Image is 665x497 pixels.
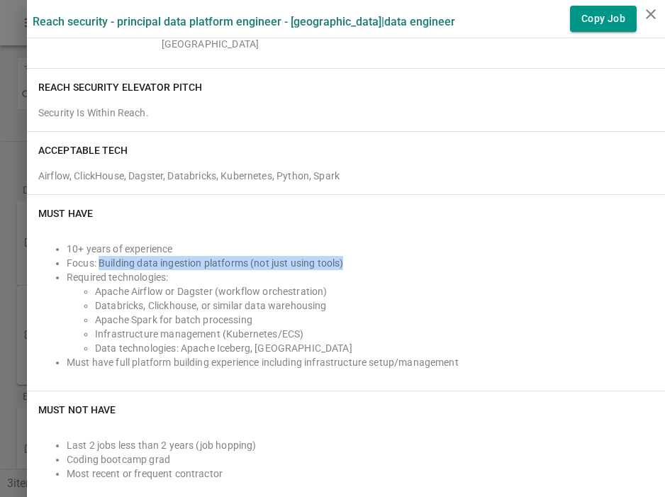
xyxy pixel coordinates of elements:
[95,284,654,298] li: Apache Airflow or Dagster (workflow orchestration)
[642,6,659,23] i: close
[38,163,654,183] div: Airflow, ClickHouse, Dagster, Databricks, Kubernetes, Python, Spark
[38,80,202,94] h6: Reach Security elevator pitch
[570,6,637,32] button: Copy Job
[95,341,654,355] li: Data technologies: Apache Iceberg, [GEOGRAPHIC_DATA]
[67,242,654,256] li: 10+ years of experience
[38,206,93,220] h6: Must Have
[95,313,654,327] li: Apache Spark for batch processing
[38,403,116,417] h6: Must NOT Have
[67,355,654,369] li: Must have full platform building experience including infrastructure setup/management
[67,452,654,467] li: Coding bootcamp grad
[95,298,654,313] li: Databricks, Clickhouse, or similar data warehousing
[38,106,654,120] div: Security Is Within Reach.
[67,270,654,284] li: Required technologies:
[67,438,654,452] li: Last 2 jobs less than 2 years (job hopping)
[67,256,654,270] li: Focus: Building data ingestion platforms (not just using tools)
[67,467,654,481] li: Most recent or frequent contractor
[38,143,128,157] h6: ACCEPTABLE TECH
[33,15,455,28] label: Reach Security - Principal Data Platform Engineer - [GEOGRAPHIC_DATA] | Data Engineer
[95,327,654,341] li: Infrastructure management (Kubernetes/ECS)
